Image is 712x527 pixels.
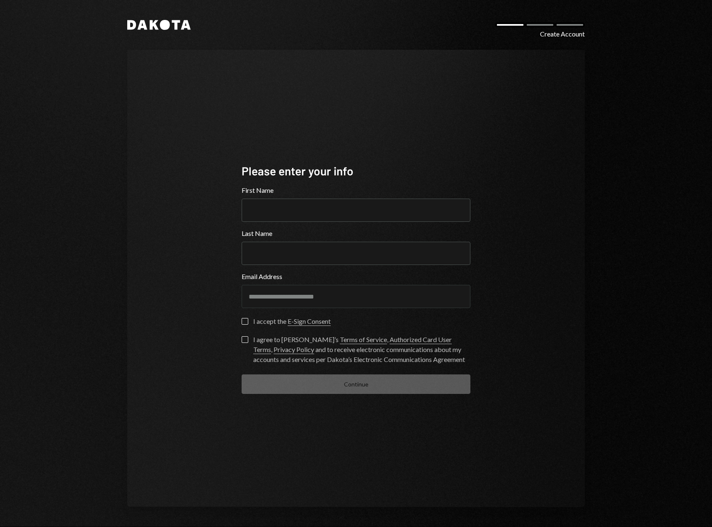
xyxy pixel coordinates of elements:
[340,335,387,344] a: Terms of Service
[242,163,470,179] div: Please enter your info
[253,335,452,354] a: Authorized Card User Terms
[540,29,585,39] div: Create Account
[253,335,470,364] div: I agree to [PERSON_NAME]’s , , and to receive electronic communications about my accounts and ser...
[242,185,470,195] label: First Name
[242,336,248,343] button: I agree to [PERSON_NAME]’s Terms of Service, Authorized Card User Terms, Privacy Policy and to re...
[242,318,248,325] button: I accept the E-Sign Consent
[242,228,470,238] label: Last Name
[242,272,470,282] label: Email Address
[253,316,331,326] div: I accept the
[274,345,314,354] a: Privacy Policy
[288,317,331,326] a: E-Sign Consent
